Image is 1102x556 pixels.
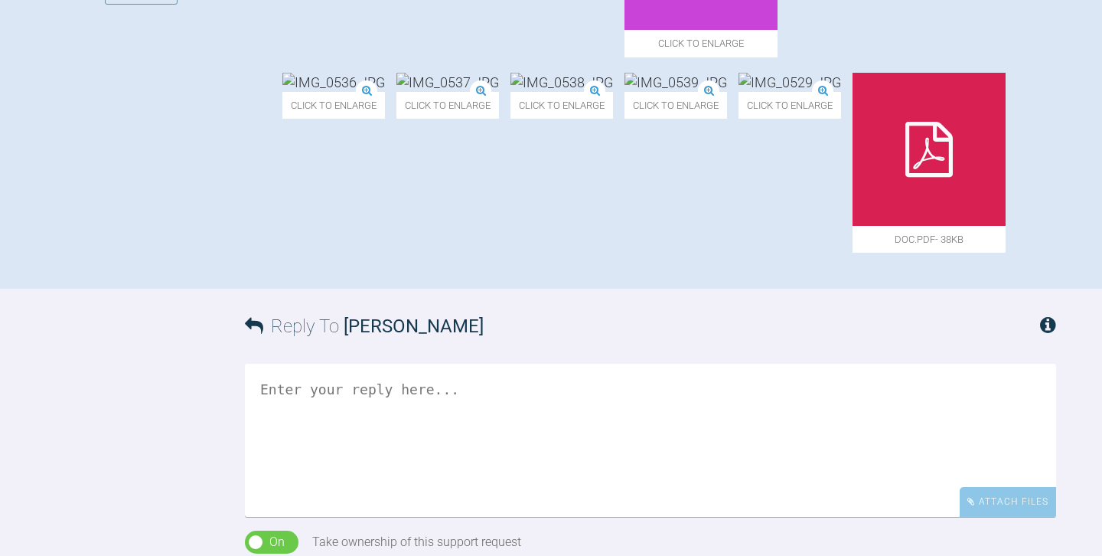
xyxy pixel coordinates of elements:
span: Click to enlarge [282,92,385,119]
img: IMG_0538.JPG [510,73,613,92]
span: doc.pdf - 38KB [853,226,1006,253]
div: On [269,532,285,552]
h3: Reply To [245,312,484,341]
img: IMG_0536.JPG [282,73,385,92]
span: [PERSON_NAME] [344,316,484,337]
span: Click to enlarge [624,30,778,57]
img: IMG_0539.JPG [624,73,727,92]
img: IMG_0529.JPG [738,73,841,92]
span: Click to enlarge [738,92,841,119]
div: Attach Files [960,487,1056,517]
span: Click to enlarge [510,92,613,119]
span: Click to enlarge [396,92,499,119]
div: Take ownership of this support request [312,532,521,552]
img: IMG_0537.JPG [396,73,499,92]
span: Click to enlarge [624,92,727,119]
